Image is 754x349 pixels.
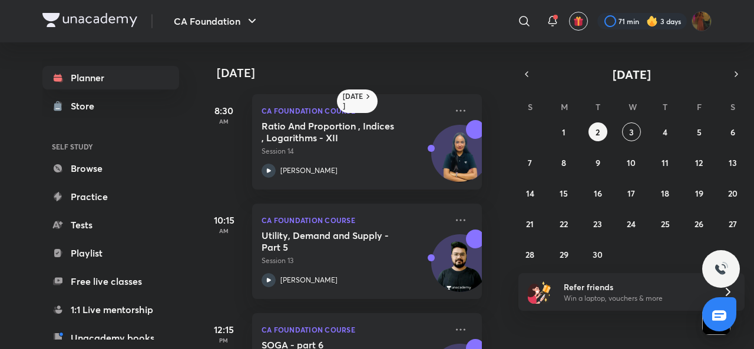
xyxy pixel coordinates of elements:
abbr: September 8, 2025 [561,157,566,168]
button: September 25, 2025 [656,214,674,233]
button: September 12, 2025 [690,153,709,172]
abbr: September 30, 2025 [593,249,603,260]
h5: 8:30 [200,104,247,118]
h6: SELF STUDY [42,137,179,157]
abbr: September 19, 2025 [695,188,703,199]
p: CA Foundation Course [262,323,447,337]
img: avatar [573,16,584,26]
a: Free live classes [42,270,179,293]
p: [PERSON_NAME] [280,275,338,285]
abbr: September 23, 2025 [593,218,602,230]
button: September 23, 2025 [588,214,607,233]
abbr: September 14, 2025 [526,188,534,199]
button: September 19, 2025 [690,184,709,202]
a: Planner [42,66,179,89]
abbr: September 28, 2025 [525,249,534,260]
button: avatar [569,12,588,31]
abbr: September 18, 2025 [661,188,669,199]
button: September 16, 2025 [588,184,607,202]
button: September 21, 2025 [521,214,540,233]
abbr: September 11, 2025 [662,157,669,168]
p: PM [200,337,247,344]
button: September 11, 2025 [656,153,674,172]
abbr: September 12, 2025 [695,157,703,168]
abbr: September 16, 2025 [594,188,602,199]
button: September 30, 2025 [588,245,607,264]
h5: Utility, Demand and Supply - Part 5 [262,230,408,253]
button: September 26, 2025 [690,214,709,233]
img: streak [646,15,658,27]
abbr: September 7, 2025 [528,157,532,168]
abbr: September 4, 2025 [663,127,667,138]
abbr: Thursday [663,101,667,112]
button: September 14, 2025 [521,184,540,202]
p: Session 14 [262,146,447,157]
abbr: September 26, 2025 [695,218,703,230]
button: September 27, 2025 [723,214,742,233]
button: September 7, 2025 [521,153,540,172]
button: September 4, 2025 [656,122,674,141]
abbr: Friday [697,101,702,112]
abbr: September 15, 2025 [560,188,568,199]
a: Playlist [42,241,179,265]
button: September 3, 2025 [622,122,641,141]
abbr: September 17, 2025 [627,188,635,199]
button: September 24, 2025 [622,214,641,233]
h5: 10:15 [200,213,247,227]
h4: [DATE] [217,66,494,80]
button: September 2, 2025 [588,122,607,141]
a: Browse [42,157,179,180]
button: CA Foundation [167,9,266,33]
p: AM [200,118,247,125]
abbr: September 2, 2025 [596,127,600,138]
abbr: September 13, 2025 [729,157,737,168]
abbr: September 3, 2025 [629,127,634,138]
button: September 9, 2025 [588,153,607,172]
img: Avatar [432,131,488,188]
abbr: September 10, 2025 [627,157,636,168]
p: Win a laptop, vouchers & more [564,293,709,304]
a: Company Logo [42,13,137,30]
button: September 17, 2025 [622,184,641,202]
p: CA Foundation Course [262,213,447,227]
img: Company Logo [42,13,137,27]
h5: Ratio And Proportion , Indices , Logarithms - XII [262,120,408,144]
abbr: Tuesday [596,101,600,112]
button: September 29, 2025 [554,245,573,264]
abbr: September 5, 2025 [697,127,702,138]
abbr: Monday [561,101,568,112]
button: September 5, 2025 [690,122,709,141]
abbr: September 24, 2025 [627,218,636,230]
button: [DATE] [535,66,728,82]
abbr: September 22, 2025 [560,218,568,230]
h5: 12:15 [200,323,247,337]
abbr: September 27, 2025 [729,218,737,230]
button: September 6, 2025 [723,122,742,141]
p: Session 13 [262,255,447,266]
abbr: Sunday [528,101,533,112]
abbr: September 6, 2025 [730,127,735,138]
a: Practice [42,185,179,208]
a: 1:1 Live mentorship [42,298,179,321]
abbr: Saturday [730,101,735,112]
button: September 13, 2025 [723,153,742,172]
p: [PERSON_NAME] [280,165,338,176]
img: ttu [714,262,728,276]
button: September 8, 2025 [554,153,573,172]
img: Avatar [432,241,488,297]
abbr: Wednesday [629,101,637,112]
h6: [DATE] [343,92,363,111]
button: September 22, 2025 [554,214,573,233]
a: Store [42,94,179,118]
button: September 15, 2025 [554,184,573,202]
button: September 18, 2025 [656,184,674,202]
a: Tests [42,213,179,237]
abbr: September 1, 2025 [562,127,565,138]
abbr: September 20, 2025 [728,188,738,199]
button: September 1, 2025 [554,122,573,141]
div: Store [71,99,101,113]
span: [DATE] [613,67,651,82]
button: September 20, 2025 [723,184,742,202]
abbr: September 29, 2025 [560,249,568,260]
h6: Refer friends [564,281,709,293]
